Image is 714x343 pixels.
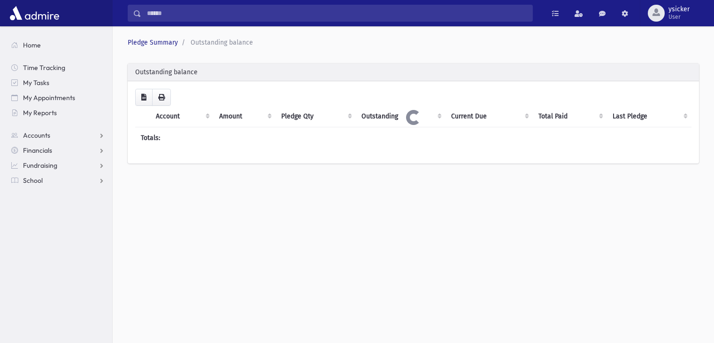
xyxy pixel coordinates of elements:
[152,89,171,106] button: Print
[150,106,213,127] th: Account
[23,63,65,72] span: Time Tracking
[4,128,112,143] a: Accounts
[4,143,112,158] a: Financials
[276,106,355,127] th: Pledge Qty
[214,106,276,127] th: Amount
[668,13,690,21] span: User
[4,60,112,75] a: Time Tracking
[23,94,75,102] span: My Appointments
[356,106,445,127] th: Outstanding
[23,161,57,170] span: Fundraising
[128,38,695,47] nav: breadcrumb
[4,173,112,188] a: School
[4,105,112,120] a: My Reports
[607,106,691,127] th: Last Pledge
[23,41,41,49] span: Home
[4,38,112,53] a: Home
[128,39,178,47] a: Pledge Summary
[4,75,112,90] a: My Tasks
[23,131,50,140] span: Accounts
[445,106,533,127] th: Current Due
[4,158,112,173] a: Fundraising
[8,4,61,23] img: AdmirePro
[533,106,607,127] th: Total Paid
[191,39,253,47] span: Outstanding balance
[135,127,214,149] th: Totals:
[23,146,52,155] span: Financials
[128,63,699,81] div: Outstanding balance
[668,6,690,13] span: ysicker
[23,176,43,185] span: School
[4,90,112,105] a: My Appointments
[23,78,49,87] span: My Tasks
[141,5,532,22] input: Search
[135,89,153,106] button: CSV
[23,109,57,117] span: My Reports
